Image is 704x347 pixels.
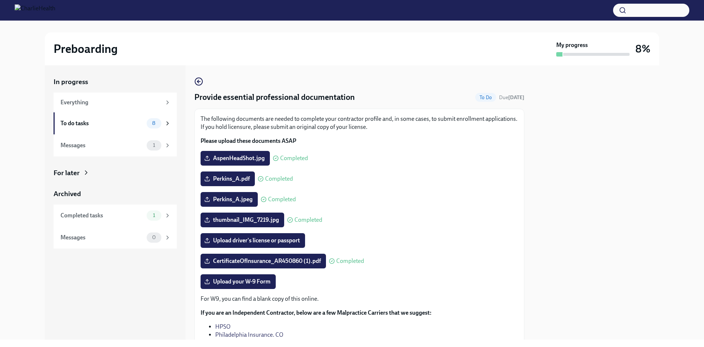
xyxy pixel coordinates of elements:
[60,212,144,220] div: Completed tasks
[206,196,253,203] span: Perkins_A.jpeg
[508,94,524,101] strong: [DATE]
[54,227,177,249] a: Messages0
[201,295,518,303] p: For W9, you can find a blank copy of this online.
[206,216,279,224] span: thumbnail_IMG_7219.jpg
[60,98,161,106] div: Everything
[201,274,276,289] label: Upload your W-9 Form
[556,41,588,49] strong: My progress
[206,237,300,244] span: Upload driver's license or passport
[54,168,80,178] div: For later
[206,155,265,162] span: AspenHeadShot.jpg
[54,134,177,156] a: Messages1
[201,213,284,227] label: thumbnail_IMG_7219.jpg
[148,235,160,240] span: 0
[54,93,177,112] a: Everything
[215,331,283,338] a: Philadelphia Insurance. CO
[148,142,159,148] span: 1
[60,119,144,127] div: To do tasks
[148,213,159,218] span: 1
[201,115,518,131] p: The following documents are needed to complete your contractor profile and, in some cases, to sub...
[499,94,524,101] span: Due
[201,151,270,166] label: AspenHeadShot.jpg
[206,257,321,265] span: CertificateOfInsurance_AR450860 (1).pdf
[215,339,231,346] a: NASW
[15,4,55,16] img: CharlieHealth
[336,258,364,264] span: Completed
[54,77,177,87] a: In progress
[54,189,177,199] a: Archived
[499,94,524,101] span: August 21st, 2025 08:00
[60,234,144,242] div: Messages
[294,217,322,223] span: Completed
[265,176,293,182] span: Completed
[201,233,305,248] label: Upload driver's license or passport
[215,323,231,330] a: HPSO
[635,42,650,55] h3: 8%
[280,155,308,161] span: Completed
[206,278,271,285] span: Upload your W-9 Form
[148,120,160,126] span: 8
[54,41,118,56] h2: Preboarding
[194,92,355,103] h4: Provide essential professional documentation
[201,192,258,207] label: Perkins_A.jpeg
[475,95,496,100] span: To Do
[268,196,296,202] span: Completed
[206,175,250,182] span: Perkins_A.pdf
[201,309,432,316] strong: If you are an Independent Contractor, below are a few Malpractice Carriers that we suggest:
[201,171,255,186] label: Perkins_A.pdf
[201,254,326,268] label: CertificateOfInsurance_AR450860 (1).pdf
[54,205,177,227] a: Completed tasks1
[54,112,177,134] a: To do tasks8
[54,168,177,178] a: For later
[60,141,144,149] div: Messages
[201,137,296,144] strong: Please upload these documents ASAP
